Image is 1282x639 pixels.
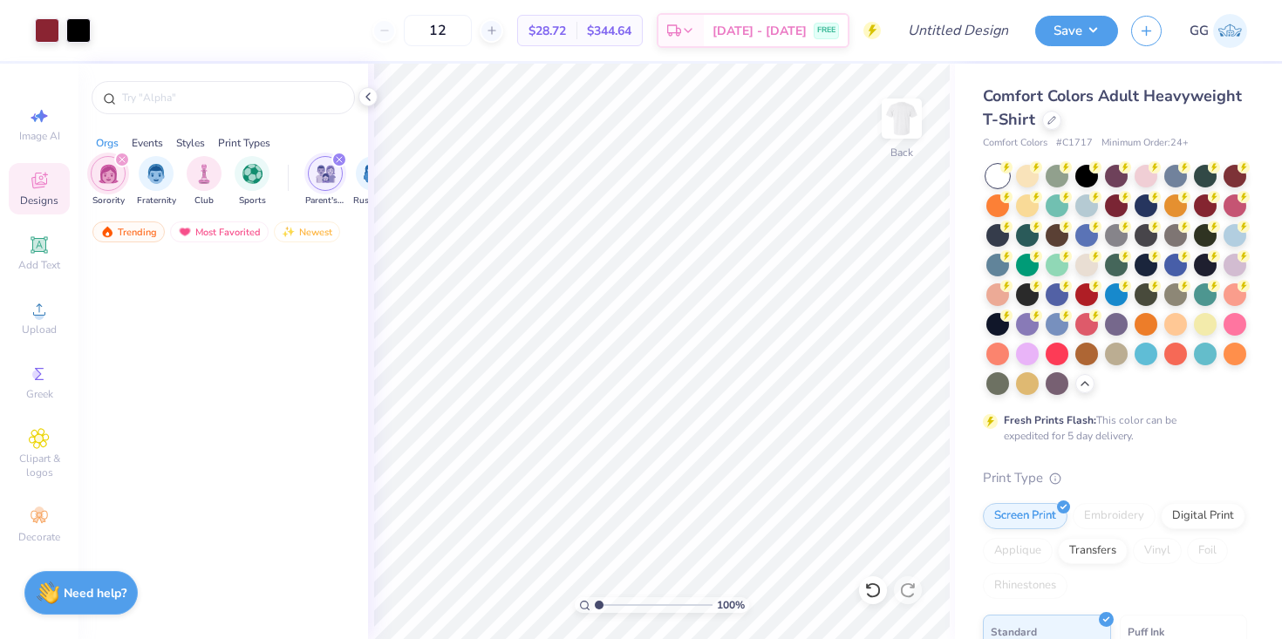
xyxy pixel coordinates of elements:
[187,156,222,207] button: filter button
[26,387,53,401] span: Greek
[282,226,296,238] img: Newest.gif
[1056,136,1093,151] span: # C1717
[96,135,119,151] div: Orgs
[9,452,70,479] span: Clipart & logos
[353,194,393,207] span: Rush & Bid
[91,156,126,207] button: filter button
[18,530,60,544] span: Decorate
[137,194,176,207] span: Fraternity
[242,164,263,184] img: Sports Image
[120,89,344,106] input: Try "Alpha"
[1213,14,1247,48] img: Gus Garza
[1190,14,1247,48] a: GG
[235,156,269,207] button: filter button
[817,24,835,37] span: FREE
[717,597,745,613] span: 100 %
[1004,413,1096,427] strong: Fresh Prints Flash:
[1161,503,1245,529] div: Digital Print
[894,13,1022,48] input: Untitled Design
[305,156,345,207] button: filter button
[100,226,114,238] img: trending.gif
[99,164,119,184] img: Sorority Image
[64,585,126,602] strong: Need help?
[983,538,1053,564] div: Applique
[1058,538,1128,564] div: Transfers
[1187,538,1228,564] div: Foil
[353,156,393,207] button: filter button
[137,156,176,207] div: filter for Fraternity
[316,164,336,184] img: Parent's Weekend Image
[194,164,214,184] img: Club Image
[19,129,60,143] span: Image AI
[1101,136,1189,151] span: Minimum Order: 24 +
[983,573,1067,599] div: Rhinestones
[20,194,58,207] span: Designs
[983,503,1067,529] div: Screen Print
[170,221,269,242] div: Most Favorited
[235,156,269,207] div: filter for Sports
[884,101,919,136] img: Back
[983,85,1242,130] span: Comfort Colors Adult Heavyweight T-Shirt
[353,156,393,207] div: filter for Rush & Bid
[22,323,57,336] span: Upload
[587,22,631,40] span: $344.64
[178,226,192,238] img: most_fav.gif
[1035,16,1118,46] button: Save
[305,156,345,207] div: filter for Parent's Weekend
[176,135,205,151] div: Styles
[132,135,163,151] div: Events
[528,22,566,40] span: $28.72
[305,194,345,207] span: Parent's Weekend
[274,221,340,242] div: Newest
[983,468,1247,488] div: Print Type
[404,15,472,46] input: – –
[983,136,1047,151] span: Comfort Colors
[137,156,176,207] button: filter button
[713,22,807,40] span: [DATE] - [DATE]
[1190,21,1209,41] span: GG
[18,258,60,272] span: Add Text
[890,145,913,160] div: Back
[1073,503,1156,529] div: Embroidery
[239,194,266,207] span: Sports
[92,221,165,242] div: Trending
[364,164,384,184] img: Rush & Bid Image
[92,194,125,207] span: Sorority
[194,194,214,207] span: Club
[1004,412,1218,444] div: This color can be expedited for 5 day delivery.
[218,135,270,151] div: Print Types
[91,156,126,207] div: filter for Sorority
[147,164,166,184] img: Fraternity Image
[1133,538,1182,564] div: Vinyl
[187,156,222,207] div: filter for Club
